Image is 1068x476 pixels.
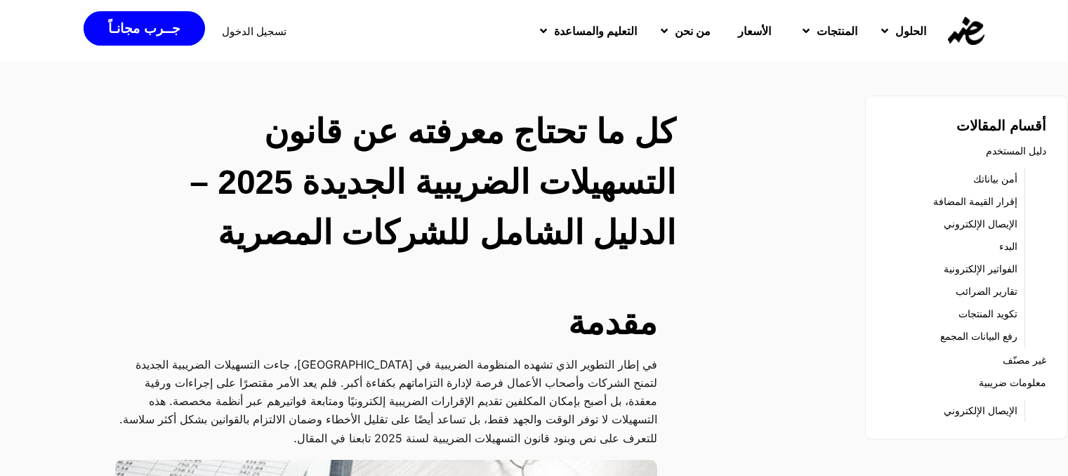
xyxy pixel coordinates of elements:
[789,13,867,49] a: المنتجات
[944,259,1017,279] a: الفواتير الإلكترونية
[115,355,657,447] p: في إطار التطوير الذي تشهده المنظومة الضريبية في [GEOGRAPHIC_DATA]، جاءت التسهيلات الضريبية الجديد...
[944,214,1017,234] a: الإيصال الإلكتروني
[979,373,1046,392] a: معلومات ضريبية
[948,17,984,45] img: eDariba
[84,11,204,46] a: جــرب مجانـاً
[647,13,720,49] a: من نحن
[999,237,1017,256] a: البدء
[738,22,771,39] span: الأسعار
[958,304,1017,324] a: تكويد المنتجات
[132,107,675,258] h2: كل ما تحتاج معرفته عن قانون التسهيلات الضريبية الجديدة 2025 – الدليل الشامل للشركات المصرية
[1003,350,1046,370] a: غير مصنّف
[986,141,1046,161] a: دليل المستخدم
[222,26,286,37] a: تسجيل الدخول
[940,326,1017,346] a: رفع البيانات المجمع
[973,169,1017,189] a: أمن بياناتك
[675,22,711,39] span: من نحن
[720,13,789,49] a: الأسعار
[867,13,936,49] a: الحلول
[526,13,647,49] a: التعليم والمساعدة
[933,192,1017,211] a: إقرار القيمة المضافة
[108,22,180,35] span: جــرب مجانـاً
[944,401,1017,421] a: الإيصال الإلكتروني
[956,118,1046,133] strong: أقسام المقالات
[554,22,637,39] span: التعليم والمساعدة
[956,282,1017,301] a: تقارير الضرائب
[115,298,657,348] h2: مقدمة
[817,22,857,39] span: المنتجات
[895,22,926,39] span: الحلول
